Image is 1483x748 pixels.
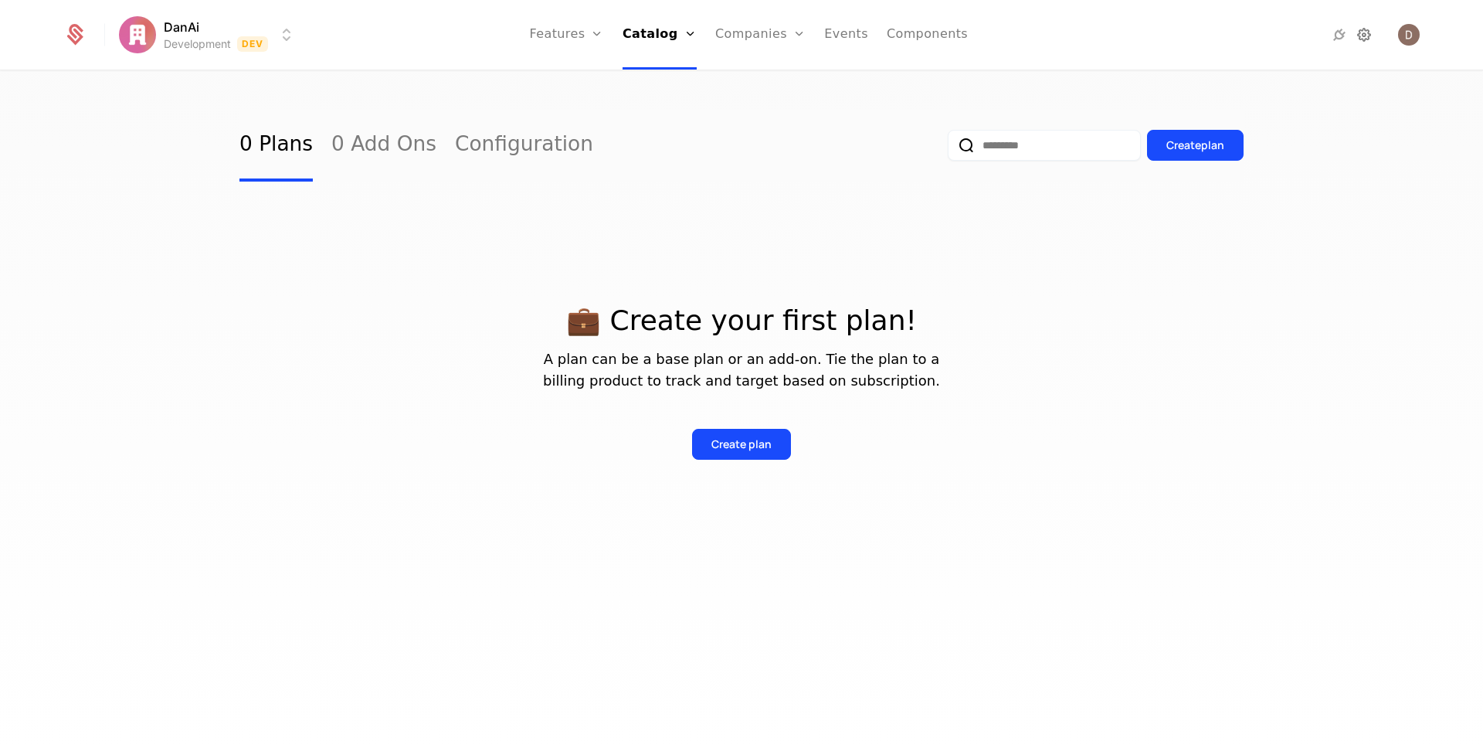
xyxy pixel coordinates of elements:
[239,109,313,182] a: 0 Plans
[239,348,1244,392] p: A plan can be a base plan or an add-on. Tie the plan to a billing product to track and target bas...
[119,16,156,53] img: DanAi
[1147,130,1244,161] button: Createplan
[1330,25,1349,44] a: Integrations
[331,109,436,182] a: 0 Add Ons
[711,437,772,452] div: Create plan
[692,429,791,460] button: Create plan
[164,36,231,52] div: Development
[1166,138,1224,153] div: Create plan
[237,36,269,52] span: Dev
[455,109,593,182] a: Configuration
[1398,24,1420,46] img: Daniel Zaguri
[1398,24,1420,46] button: Open user button
[239,305,1244,336] p: 💼 Create your first plan!
[1355,25,1373,44] a: Settings
[164,18,199,36] span: DanAi
[124,18,297,52] button: Select environment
